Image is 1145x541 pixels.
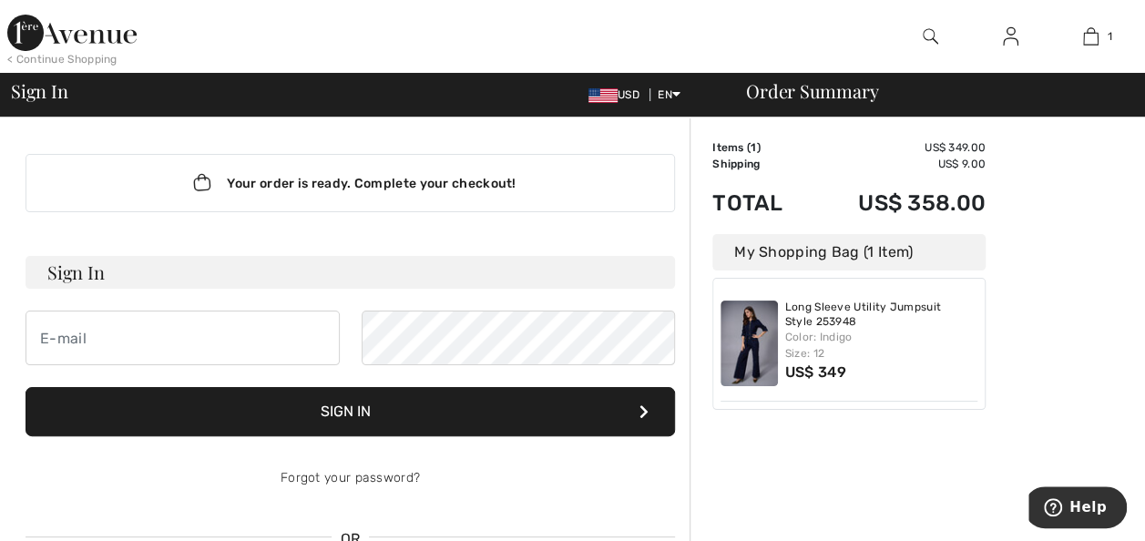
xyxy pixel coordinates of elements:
h3: Sign In [26,256,675,289]
button: Sign In [26,387,675,436]
span: EN [658,88,680,101]
span: Sign In [11,82,67,100]
td: Items ( ) [712,139,810,156]
input: E-mail [26,311,340,365]
div: Your order is ready. Complete your checkout! [26,154,675,212]
iframe: Diálogo de Acceder con Google [771,18,1127,265]
iframe: Opens a widget where you can find more information [1028,486,1127,532]
td: Shipping [712,156,810,172]
div: My Shopping Bag (1 Item) [712,234,986,270]
span: USD [588,88,647,101]
span: 1 [751,141,756,154]
td: Total [712,172,810,234]
img: Long Sleeve Utility Jumpsuit Style 253948 [721,301,778,386]
div: Order Summary [724,82,1134,100]
div: < Continue Shopping [7,51,118,67]
span: US$ 349 [785,363,846,381]
a: Forgot your password? [281,470,420,485]
div: Color: Indigo Size: 12 [785,329,978,362]
img: US Dollar [588,88,618,103]
img: 1ère Avenue [7,15,137,51]
a: Long Sleeve Utility Jumpsuit Style 253948 [785,301,978,329]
